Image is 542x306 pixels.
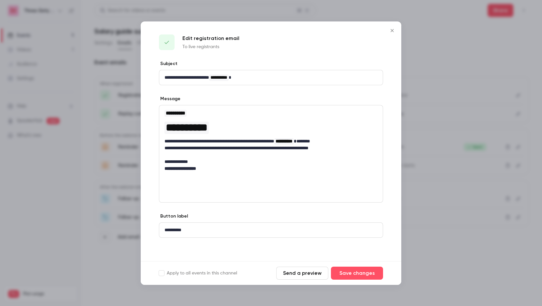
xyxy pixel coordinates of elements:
[159,105,383,176] div: editor
[159,96,180,102] label: Message
[182,44,239,50] p: To live registrants
[159,270,237,276] label: Apply to all events in this channel
[159,213,188,220] label: Button label
[182,34,239,42] p: Edit registration email
[159,70,383,85] div: editor
[331,267,383,280] button: Save changes
[386,24,399,37] button: Close
[159,223,383,237] div: editor
[276,267,328,280] button: Send a preview
[159,60,178,67] label: Subject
